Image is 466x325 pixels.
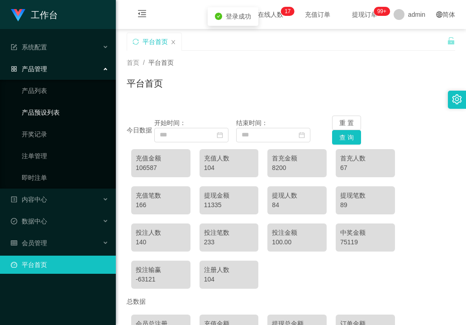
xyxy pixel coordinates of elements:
[136,228,186,238] div: 投注人数
[136,191,186,200] div: 充值笔数
[272,154,322,163] div: 首充金额
[11,218,17,224] i: 图标: check-circle-o
[127,0,157,29] i: 图标: menu-fold
[204,238,254,247] div: 233
[340,228,390,238] div: 中奖金额
[204,265,254,275] div: 注册人数
[204,191,254,200] div: 提现金额
[340,238,390,247] div: 75119
[22,147,109,165] a: 注单管理
[347,11,382,18] span: 提现订单
[11,66,17,72] i: 图标: appstore-o
[127,77,163,90] h1: 平台首页
[236,119,268,126] span: 结束时间：
[340,191,390,200] div: 提现笔数
[272,191,322,200] div: 提现人数
[11,9,25,22] img: logo.9652507e.png
[22,125,109,143] a: 开奖记录
[215,13,222,20] i: icon: check-circle
[11,44,47,51] span: 系统配置
[11,44,17,50] i: 图标: form
[300,11,335,18] span: 充值订单
[226,13,251,20] span: 登录成功
[11,239,47,247] span: 会员管理
[340,200,390,210] div: 89
[204,154,254,163] div: 充值人数
[272,238,322,247] div: 100.00
[11,256,109,274] a: 图标: dashboard平台首页
[136,265,186,275] div: 投注输赢
[299,132,305,138] i: 图标: calendar
[272,228,322,238] div: 投注金额
[253,11,288,18] span: 在线人数
[127,126,154,135] div: 今日数据
[374,7,390,16] sup: 1067
[340,154,390,163] div: 首充人数
[281,7,294,16] sup: 17
[11,240,17,246] i: 图标: table
[285,7,288,16] p: 1
[11,11,58,18] a: 工作台
[332,116,361,130] button: 重 置
[127,59,139,66] span: 首页
[148,59,174,66] span: 平台首页
[127,293,455,310] div: 总数据
[288,7,291,16] p: 7
[11,65,47,73] span: 产品管理
[143,33,168,50] div: 平台首页
[332,130,361,145] button: 查 询
[171,39,176,45] i: 图标: close
[22,169,109,187] a: 即时注单
[452,94,462,104] i: 图标: setting
[136,200,186,210] div: 166
[136,163,186,173] div: 106587
[272,200,322,210] div: 84
[272,163,322,173] div: 8200
[11,218,47,225] span: 数据中心
[204,163,254,173] div: 104
[136,275,186,284] div: -63121
[31,0,58,29] h1: 工作台
[204,200,254,210] div: 11335
[340,163,390,173] div: 67
[204,228,254,238] div: 投注笔数
[22,103,109,121] a: 产品预设列表
[143,59,145,66] span: /
[136,238,186,247] div: 140
[11,196,17,203] i: 图标: profile
[133,39,139,45] i: 图标: sync
[217,132,223,138] i: 图标: calendar
[447,37,455,45] i: 图标: unlock
[436,11,442,18] i: 图标: global
[154,119,186,126] span: 开始时间：
[22,82,109,100] a: 产品列表
[136,154,186,163] div: 充值金额
[11,196,47,203] span: 内容中心
[204,275,254,284] div: 104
